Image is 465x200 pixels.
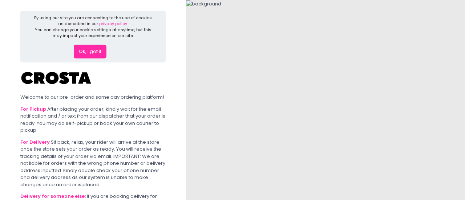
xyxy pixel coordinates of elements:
b: For Pickup [20,106,46,113]
b: For Delivery [20,139,50,146]
a: privacy policy. [99,21,128,26]
div: Sit back, relax, your rider will arrive at the store once the store sets your order as ready. You... [20,139,166,188]
div: Welcome to our pre-order and same day ordering platform! [20,94,166,101]
b: Delivery for someone else: [20,193,86,200]
div: By using our site you are consenting to the use of cookies as described in our You can change you... [33,15,154,39]
img: Crosta Pizzeria [20,67,93,89]
img: background [186,0,221,8]
div: After placing your order, kindly wait for the email notification and / or text from our dispatche... [20,106,166,134]
button: Ok, I got it [74,45,106,58]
